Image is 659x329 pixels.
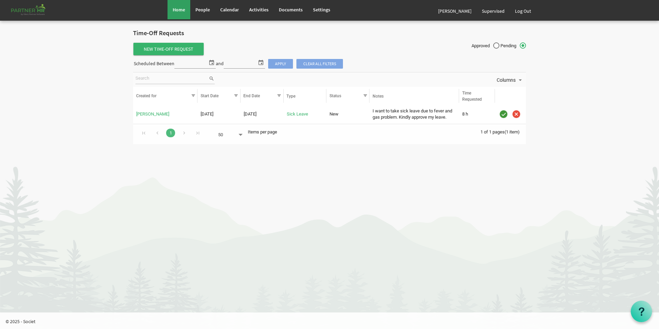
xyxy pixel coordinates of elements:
[284,107,327,122] td: Sick Leave is template cell column header Type
[433,1,477,21] a: [PERSON_NAME]
[329,93,341,98] span: Status
[296,59,343,69] span: Clear all filters
[500,43,526,49] span: Pending
[510,1,536,21] a: Log Out
[243,93,260,98] span: End Date
[495,107,526,122] td: is template cell column header
[201,93,219,98] span: Start Date
[6,318,659,325] p: © 2025 - Societ
[248,129,277,134] span: Items per page
[496,76,516,84] span: Columns
[136,111,169,117] a: [PERSON_NAME]
[257,58,265,67] span: select
[133,43,204,55] span: New Time-Off Request
[286,94,295,99] span: Type
[472,43,499,49] span: Approved
[495,72,525,87] div: Columns
[173,7,185,13] span: Home
[287,111,308,117] a: Sick Leave
[313,7,330,13] span: Settings
[511,109,522,120] div: Cancel Time-Off Request
[207,58,216,67] span: select
[495,76,525,84] button: Columns
[511,109,521,119] img: cancel.png
[279,7,303,13] span: Documents
[480,129,505,134] span: 1 of 1 pages
[153,128,162,137] div: Go to previous page
[136,93,156,98] span: Created for
[482,8,505,14] span: Supervised
[209,75,215,82] span: search
[133,58,343,70] div: Scheduled Between and
[134,72,216,87] div: Search
[195,7,210,13] span: People
[220,7,239,13] span: Calendar
[197,107,241,122] td: 9/19/2025 column header Start Date
[268,59,293,69] span: Apply
[369,107,459,122] td: I want to take sick leave due to fever and gas problem. Kindly approve my leave. column header Notes
[498,109,509,119] img: approve.png
[477,1,510,21] a: Supervised
[505,129,520,134] span: (1 item)
[326,107,369,122] td: New column header Status
[373,94,384,99] span: Notes
[193,128,202,137] div: Go to last page
[459,107,495,122] td: 8 h is template cell column header Time Requested
[139,128,149,137] div: Go to first page
[180,128,189,137] div: Go to next page
[133,107,197,122] td: Manasi Kabi is template cell column header Created for
[249,7,268,13] span: Activities
[135,73,209,84] input: Search
[462,91,482,102] span: Time Requested
[133,30,526,37] h2: Time-Off Requests
[498,109,509,120] div: Approve Time-Off Request
[166,129,175,137] a: Goto Page 1
[480,124,526,139] div: 1 of 1 pages (1 item)
[241,107,284,122] td: 9/19/2025 column header End Date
